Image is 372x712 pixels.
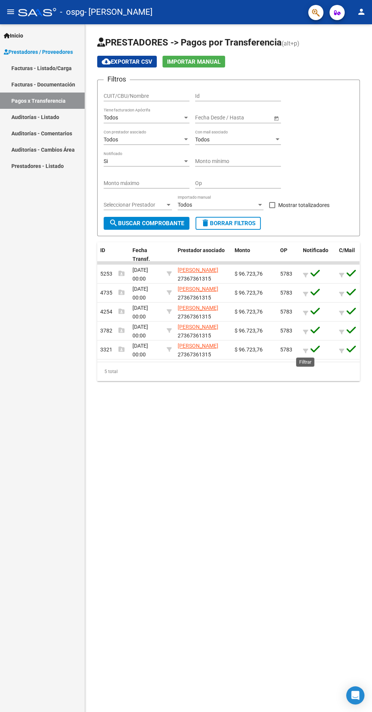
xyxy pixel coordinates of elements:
span: $ 96.723,76 [235,328,263,334]
span: Fecha Transf. [132,247,150,262]
span: 27367361315 [178,305,218,320]
span: [DATE] 00:00 [132,286,148,301]
span: Todos [104,114,118,121]
span: [DATE] 00:00 [132,267,148,282]
mat-icon: delete [201,218,210,227]
span: Seleccionar Prestador [104,202,165,208]
button: Borrar Filtros [195,217,261,230]
span: OP [280,247,287,253]
datatable-header-cell: Monto [232,242,277,267]
span: C/Mail [339,247,355,253]
span: Todos [195,136,210,143]
button: Buscar Comprobante [104,217,189,230]
button: Open calendar [272,114,280,122]
datatable-header-cell: Fecha Transf. [129,242,164,267]
button: Importar Manual [162,56,225,67]
span: (alt+p) [282,40,299,47]
span: [DATE] 00:00 [132,324,148,339]
span: - [PERSON_NAME] [84,4,153,20]
datatable-header-cell: C/Mail [336,242,372,267]
span: Buscar Comprobante [109,220,184,227]
span: 5783 [280,309,292,315]
span: 3321 [100,347,125,353]
span: [DATE] 00:00 [132,343,148,358]
span: [PERSON_NAME] [178,305,218,311]
datatable-header-cell: Notificado [300,242,336,267]
span: Importar Manual [167,58,221,65]
datatable-header-cell: ID [97,242,129,267]
span: Notificado [303,247,328,253]
span: Si [104,158,108,164]
span: Monto [235,247,250,253]
span: 4254 [100,309,125,315]
span: 3782 [100,328,125,334]
span: 27367361315 [178,286,218,301]
mat-icon: person [357,7,366,16]
span: $ 96.723,76 [235,309,263,315]
mat-icon: search [109,218,118,227]
span: Todos [104,136,118,143]
span: Todos [178,202,192,208]
mat-icon: menu [6,7,15,16]
span: $ 96.723,76 [235,290,263,296]
span: [DATE] 00:00 [132,305,148,320]
span: Mostrar totalizadores [278,201,329,210]
datatable-header-cell: OP [277,242,300,267]
input: Fecha fin [229,114,266,121]
span: [PERSON_NAME] [178,324,218,330]
span: 27367361315 [178,267,218,282]
span: Borrar Filtros [201,220,255,227]
span: $ 96.723,76 [235,271,263,277]
span: 5783 [280,347,292,353]
datatable-header-cell: Prestador asociado [175,242,232,267]
div: 5 total [97,362,360,381]
button: Exportar CSV [97,56,157,67]
div: Open Intercom Messenger [346,686,364,704]
span: 5253 [100,271,125,277]
span: 4735 [100,290,125,296]
span: Prestadores / Proveedores [4,48,73,56]
span: Inicio [4,31,23,40]
span: PRESTADORES -> Pagos por Transferencia [97,37,282,48]
mat-icon: cloud_download [102,57,111,66]
span: 27367361315 [178,324,218,339]
span: [PERSON_NAME] [178,267,218,273]
span: Prestador asociado [178,247,225,253]
span: ID [100,247,105,253]
span: [PERSON_NAME] [178,286,218,292]
span: [PERSON_NAME] [178,343,218,349]
span: 5783 [280,271,292,277]
span: 5783 [280,290,292,296]
input: Fecha inicio [195,114,223,121]
span: 5783 [280,328,292,334]
span: 27367361315 [178,343,218,358]
span: Exportar CSV [102,58,152,65]
span: $ 96.723,76 [235,347,263,353]
span: - ospg [60,4,84,20]
h3: Filtros [104,74,130,85]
